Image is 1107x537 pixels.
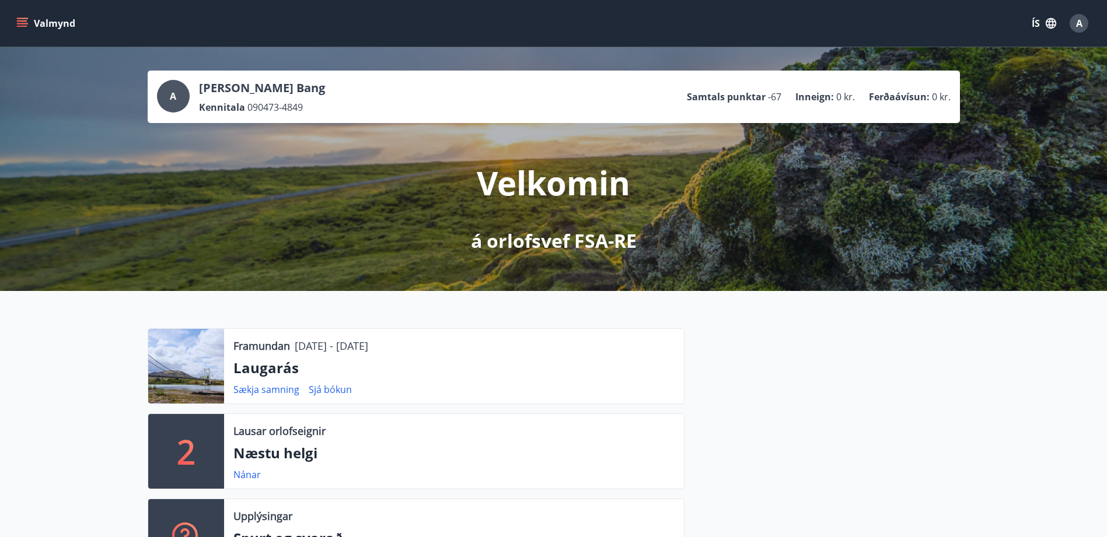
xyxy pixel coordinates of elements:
[233,423,326,438] p: Lausar orlofseignir
[795,90,834,103] p: Inneign :
[687,90,766,103] p: Samtals punktar
[14,13,80,34] button: menu
[233,508,292,524] p: Upplýsingar
[1065,9,1093,37] button: A
[233,358,675,378] p: Laugarás
[233,383,299,396] a: Sækja samning
[768,90,781,103] span: -67
[309,383,352,396] a: Sjá bókun
[869,90,930,103] p: Ferðaávísun :
[247,101,303,114] span: 090473-4849
[1076,17,1082,30] span: A
[233,338,290,353] p: Framundan
[170,90,176,103] span: A
[1025,13,1063,34] button: ÍS
[233,468,261,481] a: Nánar
[836,90,855,103] span: 0 kr.
[295,338,368,353] p: [DATE] - [DATE]
[233,443,675,463] p: Næstu helgi
[177,429,195,473] p: 2
[932,90,951,103] span: 0 kr.
[471,228,637,254] p: á orlofsvef FSA-RE
[199,101,245,114] p: Kennitala
[477,160,630,205] p: Velkomin
[199,80,325,96] p: [PERSON_NAME] Bang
